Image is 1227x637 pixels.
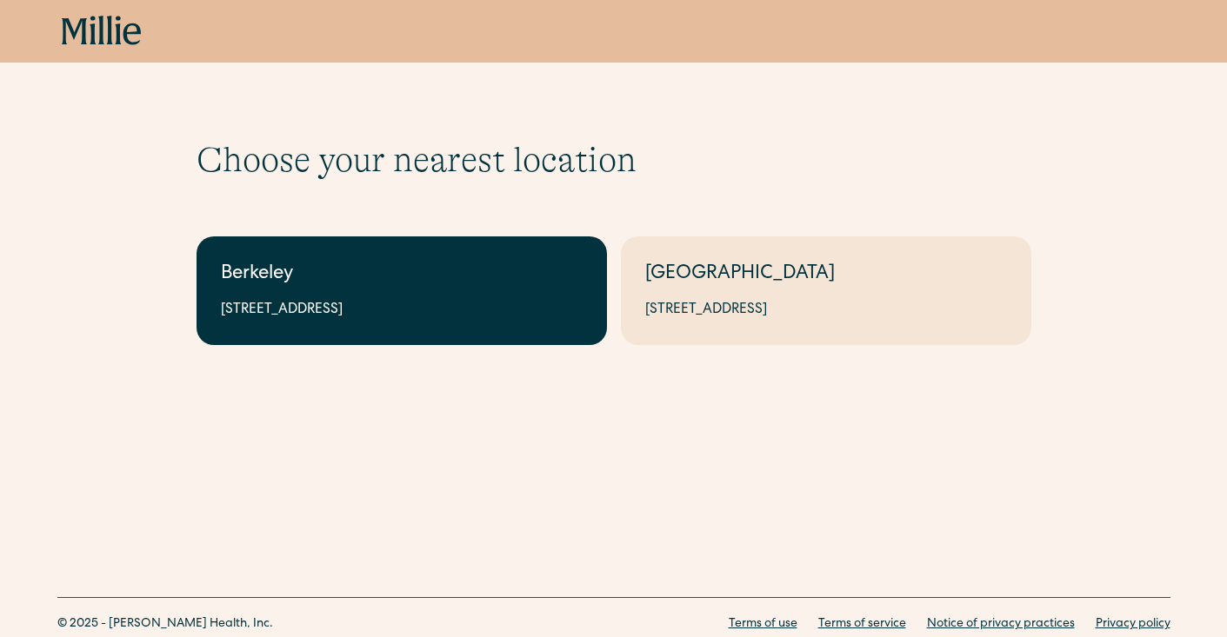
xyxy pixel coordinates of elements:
a: Terms of service [818,615,906,634]
div: Berkeley [221,261,583,289]
div: [STREET_ADDRESS] [645,300,1007,321]
a: Berkeley[STREET_ADDRESS] [197,236,607,345]
a: Privacy policy [1096,615,1170,634]
h1: Choose your nearest location [197,139,1031,181]
div: [GEOGRAPHIC_DATA] [645,261,1007,289]
a: [GEOGRAPHIC_DATA][STREET_ADDRESS] [621,236,1031,345]
div: © 2025 - [PERSON_NAME] Health, Inc. [57,615,273,634]
div: [STREET_ADDRESS] [221,300,583,321]
a: Terms of use [729,615,797,634]
a: Notice of privacy practices [927,615,1075,634]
